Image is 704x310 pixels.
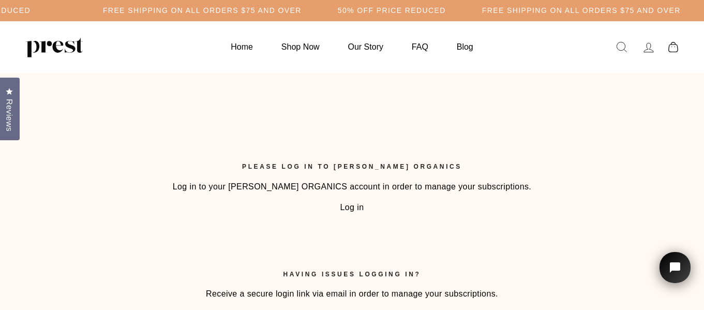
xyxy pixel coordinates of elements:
h5: Free Shipping on all orders $75 and over [482,6,681,15]
a: Home [218,37,266,57]
p: Log in to your [PERSON_NAME] ORGANICS account in order to manage your subscriptions. [57,180,647,194]
span: Reviews [3,99,16,131]
a: Our Story [335,37,396,57]
h5: Free Shipping on all orders $75 and over [103,6,302,15]
a: FAQ [399,37,441,57]
h4: Please log in to [PERSON_NAME] ORGANICS [57,162,647,172]
iframe: Tidio Chat [646,238,704,310]
img: PREST ORGANICS [26,37,83,57]
ul: Primary [218,37,486,57]
p: Receive a secure login link via email in order to manage your subscriptions. [57,287,647,301]
a: Blog [444,37,486,57]
a: Log in [340,203,364,212]
h5: 50% OFF PRICE REDUCED [338,6,446,15]
h4: Having issues logging in? [57,270,647,279]
a: Shop Now [268,37,333,57]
